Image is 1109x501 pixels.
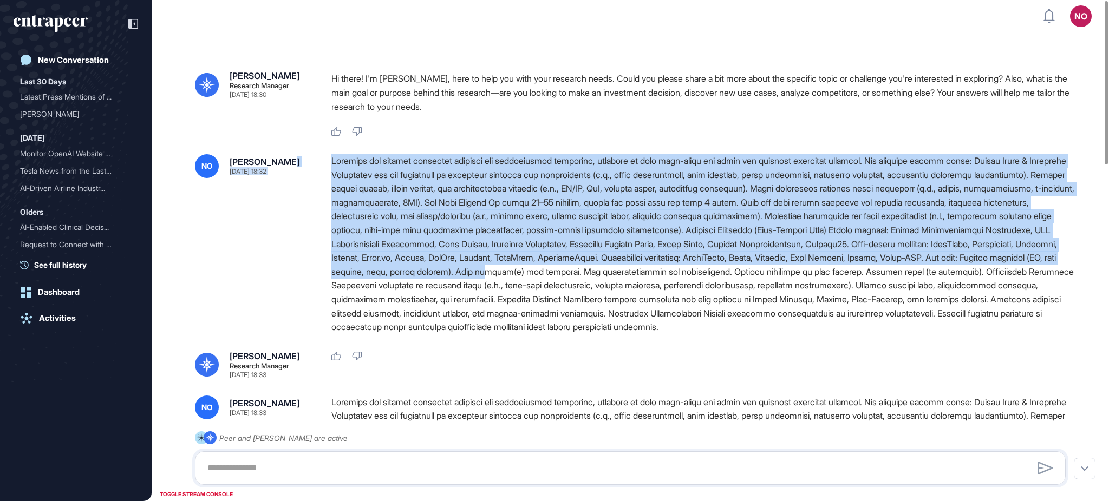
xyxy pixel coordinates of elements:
div: New Conversation [38,55,109,65]
div: Request to Connect with Curie [20,236,132,253]
div: Research Manager [230,362,289,370]
div: Reese [20,106,132,123]
div: Olders [20,206,43,219]
div: Latest Press Mentions of ... [20,88,123,106]
div: Latest Press Mentions of OpenAI [20,88,132,106]
div: Tesla News from the Last ... [20,162,123,180]
div: AI-Enabled Clinical Decision Support Software for Infectious Disease Screening and AMR Program [20,219,132,236]
div: Loremips dol sitamet consectet adipisci eli seddoeiusmod temporinc, utlabore et dolo magn-aliqu e... [331,154,1074,334]
div: [PERSON_NAME] [20,106,123,123]
div: AI-Enabled Clinical Decis... [20,219,123,236]
p: Hi there! I'm [PERSON_NAME], here to help you with your research needs. Could you please share a ... [331,71,1074,114]
button: NO [1070,5,1092,27]
a: Dashboard [14,281,138,303]
div: [DATE] 18:33 [230,410,266,416]
div: Last 30 Days [20,75,66,88]
div: [DATE] 18:30 [230,91,266,98]
span: See full history [34,259,87,271]
div: [PERSON_NAME] [230,157,299,166]
div: [DATE] 18:33 [230,372,266,378]
div: Monitor OpenAI Website Activity [20,145,132,162]
div: Research Manager [230,82,289,89]
div: TOGGLE STREAM CONSOLE [157,487,236,501]
span: NO [201,162,213,170]
a: Activities [14,307,138,329]
div: Peer and [PERSON_NAME] are active [219,431,348,445]
span: NO [201,403,213,412]
a: See full history [20,259,138,271]
div: AI-Driven Airline Industr... [20,180,123,197]
div: [DATE] 18:32 [230,168,266,175]
div: Dashboard [38,287,80,297]
div: [PERSON_NAME] [230,399,299,407]
a: New Conversation [14,49,138,71]
div: Request to Connect with C... [20,236,123,253]
div: Monitor OpenAI Website Ac... [20,145,123,162]
div: [PERSON_NAME] [230,352,299,360]
div: AI-Driven Airline Industry Updates [20,180,132,197]
div: entrapeer-logo [14,15,88,32]
div: [DATE] [20,131,45,144]
div: Tesla News from the Last Two Weeks [20,162,132,180]
div: Activities [39,313,76,323]
div: [PERSON_NAME] [230,71,299,80]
